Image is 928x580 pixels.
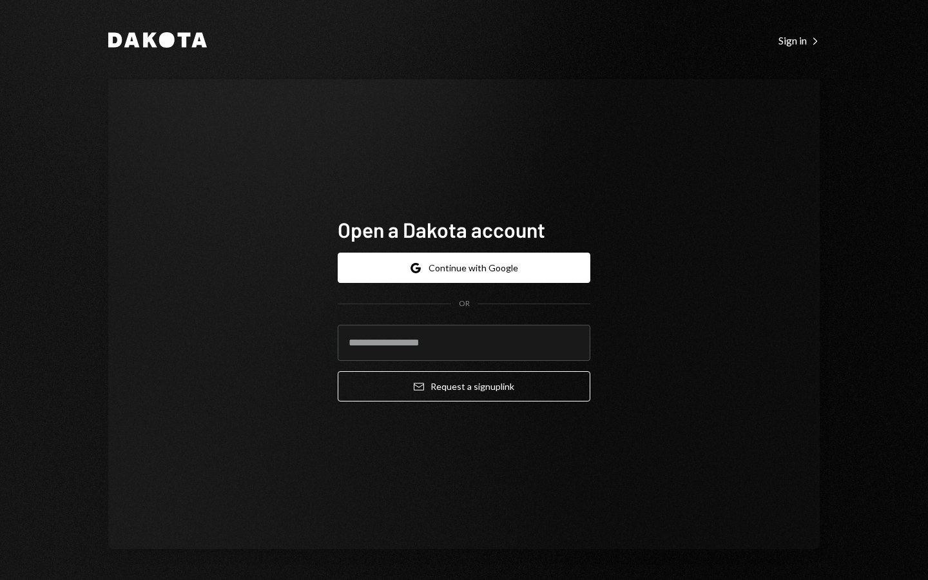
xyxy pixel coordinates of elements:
h1: Open a Dakota account [338,217,590,242]
div: OR [459,298,470,309]
div: Sign in [778,34,820,47]
button: Continue with Google [338,253,590,283]
button: Request a signuplink [338,371,590,401]
a: Sign in [778,33,820,47]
